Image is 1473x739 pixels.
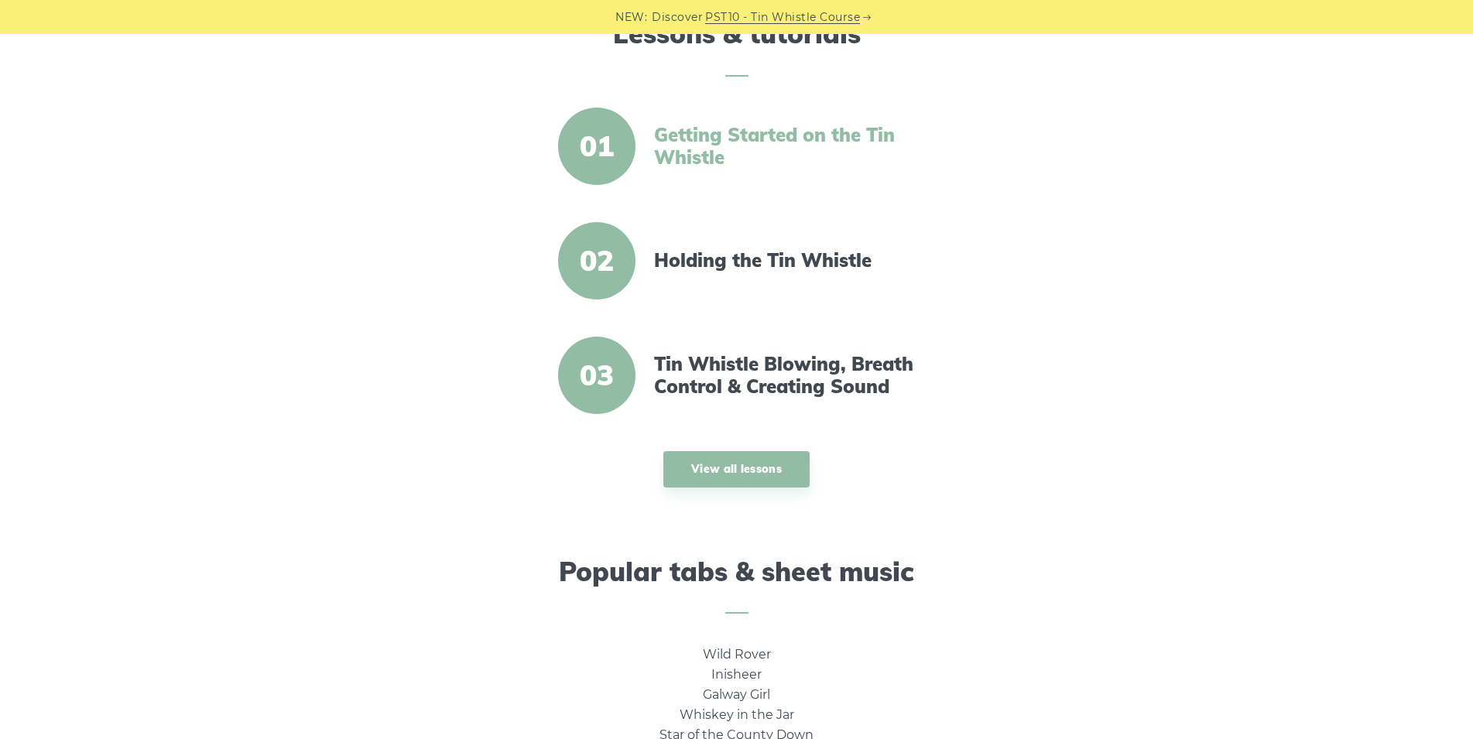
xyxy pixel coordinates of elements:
[703,687,770,702] a: Galway Girl
[663,451,810,488] a: View all lessons
[680,707,794,722] a: Whiskey in the Jar
[705,9,860,26] a: PST10 - Tin Whistle Course
[654,353,920,398] a: Tin Whistle Blowing, Breath Control & Creating Sound
[654,124,920,169] a: Getting Started on the Tin Whistle
[300,19,1173,77] h2: Lessons & tutorials
[615,9,647,26] span: NEW:
[558,337,635,414] span: 03
[654,249,920,272] a: Holding the Tin Whistle
[652,9,703,26] span: Discover
[300,556,1173,614] h2: Popular tabs & sheet music
[558,108,635,185] span: 01
[558,222,635,299] span: 02
[703,647,771,662] a: Wild Rover
[711,667,762,682] a: Inisheer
